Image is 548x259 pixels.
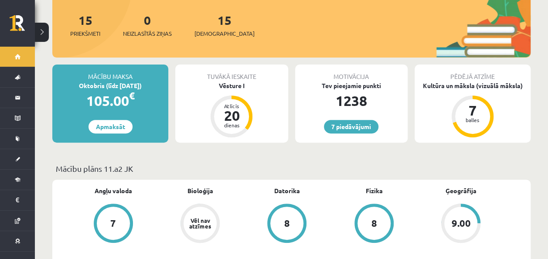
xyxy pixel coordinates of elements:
a: Apmaksāt [88,120,133,133]
a: Vēsture I Atlicis 20 dienas [175,81,288,139]
a: 7 piedāvājumi [324,120,378,133]
div: 7 [110,218,116,228]
div: Vēsture I [175,81,288,90]
a: 9.00 [418,204,504,245]
div: Motivācija [295,65,408,81]
div: Mācību maksa [52,65,168,81]
p: Mācību plāns 11.a2 JK [56,163,527,174]
a: 0Neizlasītās ziņas [123,12,172,38]
a: 15[DEMOGRAPHIC_DATA] [194,12,255,38]
a: 7 [70,204,157,245]
div: 20 [218,109,245,123]
div: Pēdējā atzīme [415,65,531,81]
span: Neizlasītās ziņas [123,29,172,38]
div: Vēl nav atzīmes [188,218,212,229]
a: 8 [244,204,330,245]
div: 8 [371,218,377,228]
a: Fizika [365,186,382,195]
a: 8 [330,204,417,245]
span: Priekšmeti [70,29,100,38]
div: Tev pieejamie punkti [295,81,408,90]
a: Datorika [274,186,300,195]
a: Kultūra un māksla (vizuālā māksla) 7 balles [415,81,531,139]
span: € [129,89,135,102]
div: Tuvākā ieskaite [175,65,288,81]
a: Ģeogrāfija [446,186,477,195]
div: 8 [284,218,290,228]
div: dienas [218,123,245,128]
div: 7 [460,103,486,117]
a: 15Priekšmeti [70,12,100,38]
a: Vēl nav atzīmes [157,204,243,245]
div: Atlicis [218,103,245,109]
span: [DEMOGRAPHIC_DATA] [194,29,255,38]
div: balles [460,117,486,123]
a: Rīgas 1. Tālmācības vidusskola [10,15,35,37]
div: Kultūra un māksla (vizuālā māksla) [415,81,531,90]
div: Oktobris (līdz [DATE]) [52,81,168,90]
a: Angļu valoda [95,186,132,195]
div: 1238 [295,90,408,111]
div: 105.00 [52,90,168,111]
div: 9.00 [451,218,470,228]
a: Bioloģija [187,186,213,195]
